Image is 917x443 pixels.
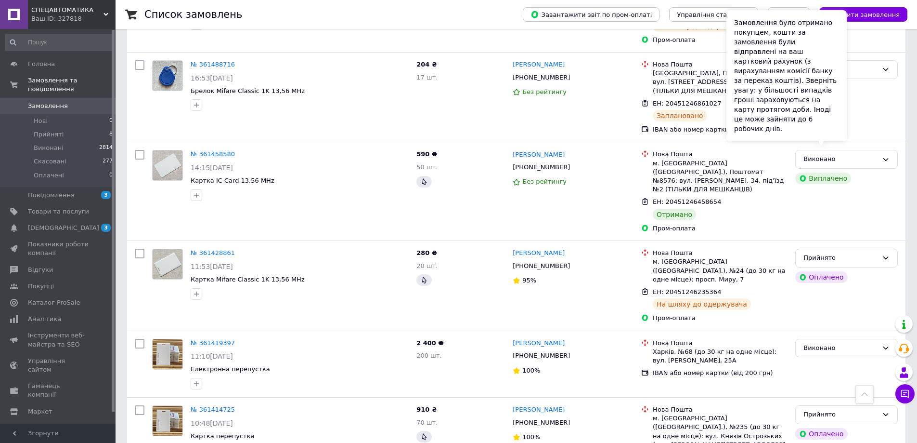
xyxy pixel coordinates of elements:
[895,384,915,403] button: Чат з покупцем
[191,150,235,158] a: № 361458580
[513,405,565,415] a: [PERSON_NAME]
[653,159,788,194] div: м. [GEOGRAPHIC_DATA] ([GEOGRAPHIC_DATA].), Поштомат №8576: вул. [PERSON_NAME], 34, під'їзд №2 (ТІ...
[152,60,183,91] a: Фото товару
[810,11,907,18] a: Створити замовлення
[827,11,900,18] span: Створити замовлення
[153,406,182,436] img: Фото товару
[511,349,572,362] div: [PHONE_NUMBER]
[101,191,111,199] span: 3
[28,357,89,374] span: Управління сайтом
[191,74,233,82] span: 16:53[DATE]
[153,150,182,180] img: Фото товару
[416,406,437,413] span: 910 ₴
[653,405,788,414] div: Нова Пошта
[768,7,810,22] button: Експорт
[513,60,565,69] a: [PERSON_NAME]
[109,117,113,125] span: 0
[653,348,788,365] div: Харків, №68 (до 30 кг на одне місце): вул. [PERSON_NAME], 25А
[191,249,235,256] a: № 361428861
[191,365,270,373] a: Електронна перепустка
[191,87,305,94] a: Брелок Mifare Classic 1K 13,56 MHz
[191,432,254,440] a: Картка перепустка
[144,9,242,20] h1: Список замовлень
[653,369,788,377] div: IBAN або номер картки (від 200 грн)
[795,271,847,283] div: Оплачено
[28,266,53,274] span: Відгуки
[511,161,572,174] div: [PHONE_NUMBER]
[191,339,235,347] a: № 361419397
[653,209,696,220] div: Отримано
[34,144,64,152] span: Виконані
[416,163,438,171] span: 50 шт.
[416,419,438,426] span: 70 шт.
[513,150,565,160] a: [PERSON_NAME]
[31,6,103,14] span: СПЕЦАВТОМАТИКА
[669,7,758,22] button: Управління статусами
[511,71,572,84] div: [PHONE_NUMBER]
[28,76,116,94] span: Замовлення та повідомлення
[28,331,89,349] span: Інструменти веб-майстра та SEO
[28,240,89,257] span: Показники роботи компанії
[653,314,788,322] div: Пром-оплата
[795,428,847,440] div: Оплачено
[522,367,540,374] span: 100%
[101,224,111,232] span: 3
[103,157,113,166] span: 277
[152,249,183,280] a: Фото товару
[653,36,788,44] div: Пром-оплата
[726,10,847,141] div: Замовлення було отримано покупцем, кошти за замовлення були відправлені на ваш картковий рахунок ...
[191,419,233,427] span: 10:48[DATE]
[191,406,235,413] a: № 361414725
[803,154,878,164] div: Виконано
[523,7,659,22] button: Завантажити звіт по пром-оплаті
[530,10,652,19] span: Завантажити звіт по пром-оплаті
[653,198,721,205] span: ЕН: 20451246458654
[513,249,565,258] a: [PERSON_NAME]
[109,130,113,139] span: 8
[416,74,438,81] span: 17 шт.
[653,110,707,121] div: Заплановано
[191,263,233,270] span: 11:53[DATE]
[653,288,721,295] span: ЕН: 20451246235364
[99,144,113,152] span: 2814
[653,60,788,69] div: Нова Пошта
[28,191,75,200] span: Повідомлення
[416,61,437,68] span: 204 ₴
[191,164,233,172] span: 14:15[DATE]
[511,416,572,429] div: [PHONE_NUMBER]
[653,339,788,348] div: Нова Пошта
[416,150,437,158] span: 590 ₴
[522,88,567,95] span: Без рейтингу
[653,125,788,134] div: IBAN або номер картки (від 200 грн)
[653,69,788,95] div: [GEOGRAPHIC_DATA], Поштомат №38121: вул. [STREET_ADDRESS], під'їзд 1 (ТІЛЬКИ ДЛЯ МЕШКАНЦІВ)
[416,249,437,256] span: 280 ₴
[28,60,55,68] span: Головна
[191,352,233,360] span: 11:10[DATE]
[416,352,442,359] span: 200 шт.
[153,339,182,369] img: Фото товару
[28,224,99,232] span: [DEMOGRAPHIC_DATA]
[153,61,182,91] img: Фото товару
[416,339,443,347] span: 2 400 ₴
[653,150,788,159] div: Нова Пошта
[152,150,183,181] a: Фото товару
[513,339,565,348] a: [PERSON_NAME]
[795,173,851,184] div: Виплачено
[34,157,66,166] span: Скасовані
[5,34,114,51] input: Пошук
[28,315,61,323] span: Аналітика
[803,410,878,420] div: Прийнято
[153,249,182,279] img: Фото товару
[803,343,878,353] div: Виконано
[28,382,89,399] span: Гаманець компанії
[191,177,274,184] a: Картка IC Card 13,56 MHz
[522,178,567,185] span: Без рейтингу
[28,207,89,216] span: Товари та послуги
[152,339,183,370] a: Фото товару
[28,407,52,416] span: Маркет
[109,171,113,180] span: 0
